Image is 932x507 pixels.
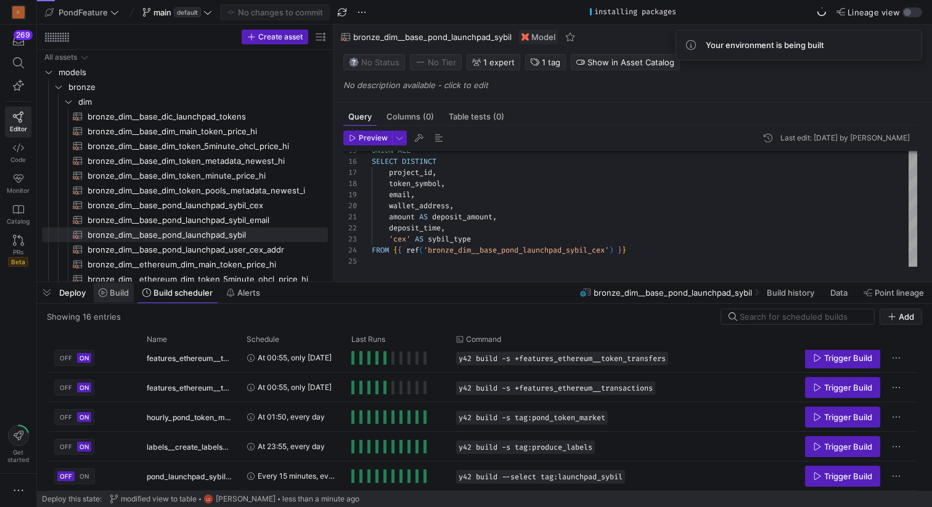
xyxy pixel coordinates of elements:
[282,495,359,503] span: less than a minute ago
[349,57,399,67] span: No Status
[174,7,201,17] span: default
[147,335,167,344] span: Name
[80,443,89,450] span: ON
[258,373,332,402] span: At 00:55, only [DATE]
[858,282,930,303] button: Point lineage
[767,288,814,298] span: Build history
[47,461,917,491] div: Press SPACE to select this row.
[42,198,328,213] div: Press SPACE to select this row.
[466,335,501,344] span: Command
[258,461,337,490] span: Every 15 minutes, every hour, every day
[393,245,398,255] span: {
[459,473,623,481] span: y42 build --select tag:launchpad_sybil
[805,377,880,398] button: Trigger Build
[411,190,415,200] span: ,
[343,167,357,178] div: 17
[42,227,328,242] a: bronze_dim__base_pond_launchpad_sybil​​​​​​​​​​
[80,413,89,421] span: ON
[7,448,29,463] span: Get started
[80,473,89,480] span: ON
[88,198,314,213] span: bronze_dim__base_pond_launchpad_sybil_cex​​​​​​​​​​
[343,189,357,200] div: 19
[42,65,328,79] div: Press SPACE to select this row.
[42,153,328,168] div: Press SPACE to select this row.
[449,113,504,121] span: Table tests
[5,107,31,137] a: Editor
[372,156,398,166] span: SELECT
[88,272,314,286] span: bronze_dim__ethereum_dim_token_5minute_ohcl_price_hi​​​​​​​​​​
[389,179,441,189] span: token_symbol
[5,168,31,199] a: Monitor
[389,201,449,211] span: wallet_address
[343,131,392,145] button: Preview
[242,30,308,44] button: Create asset
[415,57,456,67] span: No Tier
[459,443,592,452] span: y42 build -s tag:produce_labels
[42,168,328,183] a: bronze_dim__base_dim_token_minute_price_hi​​​​​​​​​​
[343,156,357,167] div: 16
[42,50,328,65] div: Press SPACE to select this row.
[740,312,867,322] input: Search for scheduled builds
[349,57,359,67] img: No status
[42,213,328,227] a: bronze_dim__base_pond_launchpad_sybil_email​​​​​​​​​​
[42,153,328,168] a: bronze_dim__base_dim_token_metadata_newest_hi​​​​​​​​​​
[147,462,232,491] span: pond_launchpad_sybil_detection
[824,353,872,363] span: Trigger Build
[88,154,314,168] span: bronze_dim__base_dim_token_metadata_newest_hi​​​​​​​​​​
[432,212,493,222] span: deposit_amount
[493,113,504,121] span: (0)
[899,312,914,322] span: Add
[88,139,314,153] span: bronze_dim__base_dim_token_5minute_ohcl_price_hi​​​​​​​​​​
[410,54,462,70] button: No tierNo Tier
[42,213,328,227] div: Press SPACE to select this row.
[93,282,134,303] button: Build
[88,258,314,272] span: bronze_dim__ethereum_dim_main_token_price_hi​​​​​​​​​​
[389,223,441,233] span: deposit_time
[343,54,405,70] button: No statusNo Status
[80,384,89,391] span: ON
[42,139,328,153] a: bronze_dim__base_dim_token_5minute_ohcl_price_hi​​​​​​​​​​
[59,288,86,298] span: Deploy
[5,199,31,230] a: Catalog
[42,183,328,198] div: Press SPACE to select this row.
[483,57,515,67] span: 1 expert
[343,200,357,211] div: 20
[88,213,314,227] span: bronze_dim__base_pond_launchpad_sybil_email​​​​​​​​​​
[805,436,880,457] button: Trigger Build
[493,212,497,222] span: ,
[42,4,122,20] button: PondFeature
[42,94,328,109] div: Press SPACE to select this row.
[221,282,266,303] button: Alerts
[42,242,328,257] a: bronze_dim__base_pond_launchpad_user_cex_addr​​​​​​​​​​
[359,134,388,142] span: Preview
[449,201,454,211] span: ,
[88,169,314,183] span: bronze_dim__base_dim_token_minute_price_hi​​​​​​​​​​
[343,256,357,267] div: 25
[824,383,872,392] span: Trigger Build
[824,412,872,422] span: Trigger Build
[389,190,411,200] span: email
[203,494,213,504] div: LZ
[423,245,609,255] span: 'bronze_dim__base_pond_launchpad_sybil_cex'
[147,344,232,373] span: features_ethereum__token_transfers
[805,347,880,368] button: Trigger Build
[137,282,218,303] button: Build scheduler
[423,113,434,121] span: (0)
[47,343,917,373] div: Press SPACE to select this row.
[42,272,328,286] div: Press SPACE to select this row.
[42,495,102,503] span: Deploy this state:
[47,312,121,322] div: Showing 16 entries
[389,212,415,222] span: amount
[59,65,326,79] span: models
[258,432,325,461] span: At 23:55, every day
[880,309,922,325] button: Add
[415,234,423,244] span: AS
[42,168,328,183] div: Press SPACE to select this row.
[343,80,927,90] p: No description available - click to edit
[147,373,232,402] span: features_ethereum__transactions
[47,432,917,461] div: Press SPACE to select this row.
[609,245,613,255] span: )
[60,413,72,421] span: OFF
[343,211,357,222] div: 21
[258,33,303,41] span: Create asset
